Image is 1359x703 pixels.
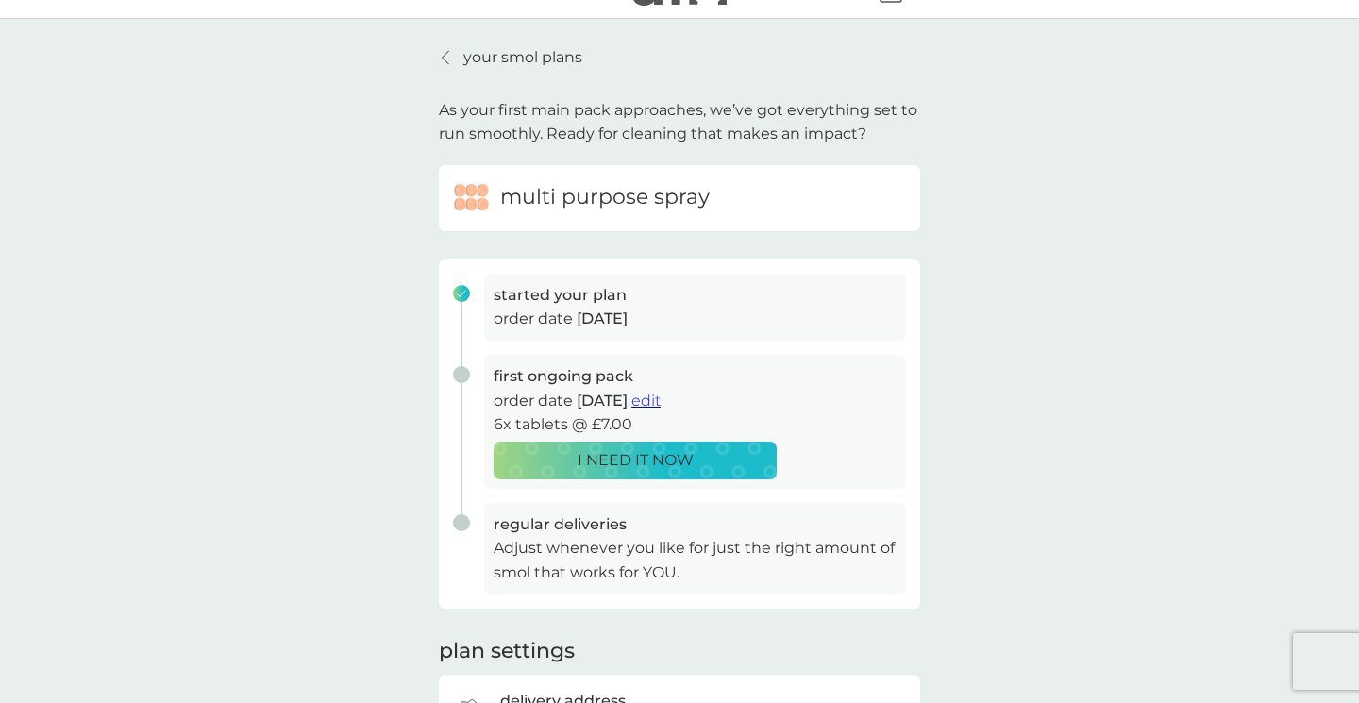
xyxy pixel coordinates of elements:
p: 6x tablets @ £7.00 [494,412,897,437]
p: I NEED IT NOW [578,448,694,473]
h6: multi purpose spray [500,183,710,212]
span: edit [631,392,661,410]
h3: started your plan [494,283,897,308]
p: Adjust whenever you like for just the right amount of smol that works for YOU. [494,536,897,584]
button: I NEED IT NOW [494,442,777,479]
a: your smol plans [439,45,582,70]
h2: plan settings [439,637,575,666]
p: your smol plans [463,45,582,70]
p: order date [494,307,897,331]
img: multi purpose spray [453,179,491,217]
button: edit [631,389,661,413]
h3: first ongoing pack [494,364,897,389]
p: As your first main pack approaches, we’ve got everything set to run smoothly. Ready for cleaning ... [439,98,920,146]
span: [DATE] [577,310,628,327]
span: [DATE] [577,392,628,410]
p: order date [494,389,897,413]
h3: regular deliveries [494,512,897,537]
